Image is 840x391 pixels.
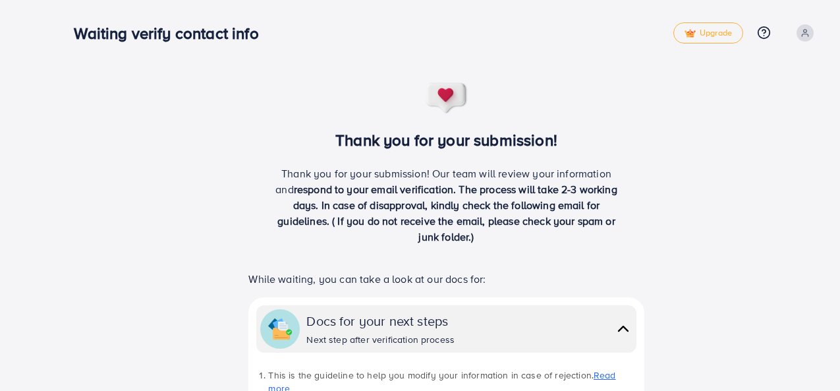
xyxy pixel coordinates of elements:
[271,165,623,245] p: Thank you for your submission! Our team will review your information and
[685,28,732,38] span: Upgrade
[425,82,468,115] img: success
[614,319,632,338] img: collapse
[268,317,292,341] img: collapse
[248,271,644,287] p: While waiting, you can take a look at our docs for:
[277,182,617,244] span: respond to your email verification. The process will take 2-3 working days. In case of disapprova...
[306,311,455,330] div: Docs for your next steps
[306,333,455,346] div: Next step after verification process
[227,131,666,150] h3: Thank you for your submission!
[685,29,696,38] img: tick
[673,22,743,44] a: tickUpgrade
[74,24,269,43] h3: Waiting verify contact info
